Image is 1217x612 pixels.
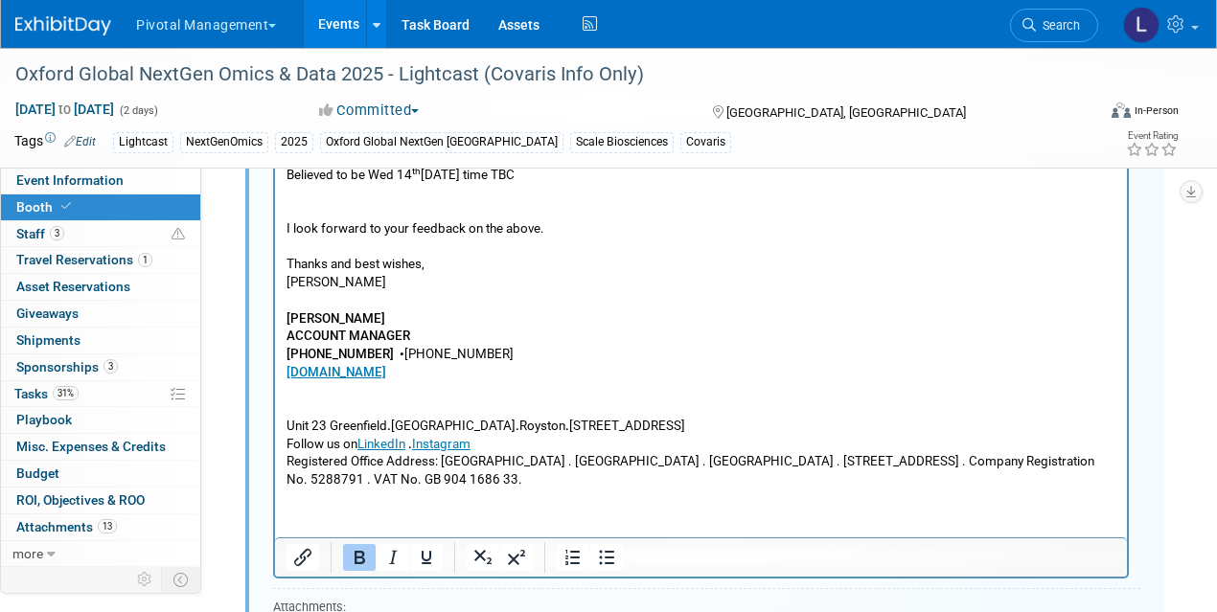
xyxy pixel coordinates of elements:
a: Search [1010,9,1098,42]
a: Giveaways [1,301,200,327]
div: Covaris [680,132,731,152]
div: Lightcast [113,132,173,152]
a: Tasks31% [1,381,200,407]
span: Asset Reservations [16,279,130,294]
img: ExhibitDay [15,16,111,35]
div: NextGenOmics [180,132,268,152]
span: to [56,102,74,117]
a: Shipments [1,328,200,353]
a: Booth [1,194,200,220]
span: (2 days) [118,104,158,117]
span: Giveaways [16,306,79,321]
span: Booth [16,199,75,215]
a: Travel Reservations1 [1,247,200,273]
span: Shipments [16,332,80,348]
img: Format-Inperson.png [1112,102,1131,118]
td: Toggle Event Tabs [162,567,201,592]
a: Playbook [1,407,200,433]
button: Subscript [467,544,499,571]
span: Event Information [16,172,124,188]
a: Misc. Expenses & Credits [1,434,200,460]
span: Staff [16,226,64,241]
span: ROI, Objectives & ROO [16,492,145,508]
button: Superscript [500,544,533,571]
i: Booth reservation complete [61,201,71,212]
b: To: [11,44,30,58]
a: Event Information [1,168,200,193]
b: Subject: [11,62,57,77]
span: Sponsorships [16,359,118,374]
span: 31% [53,386,79,400]
button: Bold [343,544,376,571]
button: Underline [410,544,443,571]
span: more [12,546,43,561]
div: Oxford Global NextGen Omics & Data 2025 - Lightcast (Covaris Info Only) [9,57,1079,92]
span: 13 [98,519,117,533]
b: Date: [11,27,41,41]
button: Committed [312,101,426,121]
button: Italic [377,544,409,571]
span: Budget [16,465,59,481]
td: Personalize Event Tab Strip [128,567,162,592]
div: In-Person [1134,103,1179,118]
span: 3 [103,359,118,374]
span: 1 [138,253,152,267]
button: Numbered list [557,544,589,571]
a: Staff3 [1,221,200,247]
div: 2025 [275,132,313,152]
span: Travel Reservations [16,252,152,267]
span: Playbook [16,412,72,427]
div: Scale Biosciences [570,132,674,152]
a: Edit [64,135,96,148]
u: Deadline [11,457,60,471]
button: Insert/edit link [287,544,319,571]
u: Notes/Comments [11,475,113,489]
div: Event Format [1009,100,1180,128]
a: Attachments13 [1,514,200,540]
b: From: [11,9,46,23]
a: Budget [1,461,200,487]
u: Description [11,440,77,454]
span: Attachments [16,519,117,534]
td: Tags [14,131,96,153]
button: Bullet list [590,544,623,571]
img: Leslie Pelton [1123,7,1160,43]
span: Misc. Expenses & Credits [16,439,166,454]
div: Oxford Global NextGen [GEOGRAPHIC_DATA] [320,132,563,152]
span: [DATE] [DATE] [14,101,115,118]
sup: th [69,510,78,520]
span: Potential Scheduling Conflict -- at least one attendee is tagged in another overlapping event. [172,226,185,243]
a: ROI, Objectives & ROO [1,487,200,513]
a: more [1,541,200,567]
span: Search [1036,18,1080,33]
a: Asset Reservations [1,274,200,300]
span: Tasks [14,386,79,401]
span: [GEOGRAPHIC_DATA], [GEOGRAPHIC_DATA] [726,105,966,120]
a: Sponsorships3 [1,354,200,380]
span: 3 [50,226,64,240]
div: Event Rating [1126,131,1178,141]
